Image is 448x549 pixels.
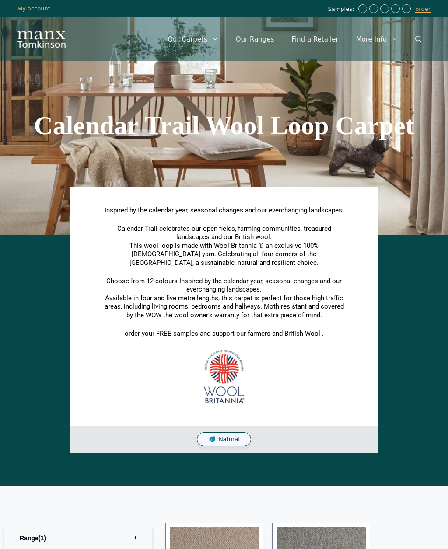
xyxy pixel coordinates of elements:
a: My account [17,5,50,12]
a: Our Ranges [227,26,283,52]
img: Manx Tomkinson [17,31,66,48]
label: Range [11,527,146,549]
span: 1 [38,535,46,542]
p: Choose from 12 colours Inspired by the calendar year, seasonal changes and our everchanging lands... [103,277,345,320]
span: Samples: [328,6,356,13]
h1: Calendar Trail Wool Loop Carpet [4,112,444,139]
p: Inspired by the calendar year, seasonal changes and our everchanging landscapes. [103,206,345,215]
p: order your FREE samples and support our farmers and British Wool . [103,330,345,338]
a: Open Search Bar [406,26,430,52]
a: Find a Retailer [283,26,347,52]
nav: Primary [159,26,430,52]
a: Our Carpets [159,26,227,52]
a: order [415,6,430,13]
p: Calendar Trail celebrates our open fields, farming communities, treasured landscapes and our Brit... [103,225,345,268]
span: Natural [219,436,240,443]
a: More Info [347,26,406,52]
